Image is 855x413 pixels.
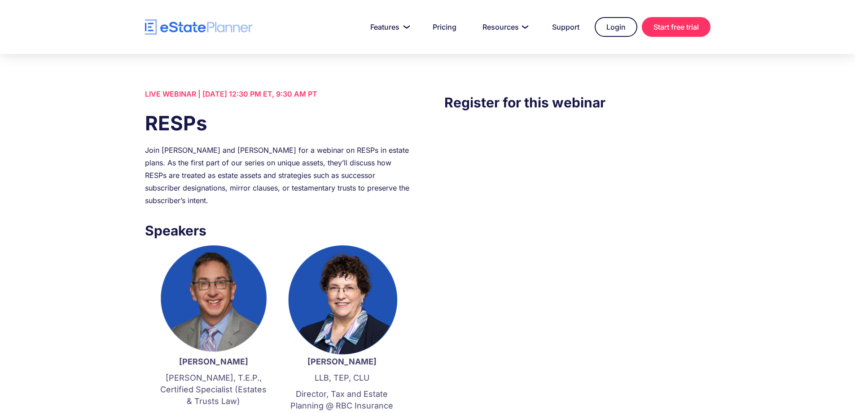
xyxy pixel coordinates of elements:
[287,372,397,384] p: LLB, TEP, CLU
[444,92,710,113] h3: Register for this webinar
[472,18,537,36] a: Resources
[145,19,253,35] a: home
[422,18,467,36] a: Pricing
[145,88,411,100] div: LIVE WEBINAR | [DATE] 12:30 PM ET, 9:30 AM PT
[307,357,377,366] strong: [PERSON_NAME]
[642,17,710,37] a: Start free trial
[145,109,411,137] h1: RESPs
[595,17,637,37] a: Login
[145,144,411,207] div: Join [PERSON_NAME] and [PERSON_NAME] for a webinar on RESPs in estate plans. As the first part of...
[145,220,411,241] h3: Speakers
[287,388,397,412] p: Director, Tax and Estate Planning @ RBC Insurance
[360,18,417,36] a: Features
[179,357,248,366] strong: [PERSON_NAME]
[158,372,269,407] p: [PERSON_NAME], T.E.P., Certified Specialist (Estates & Trusts Law)
[541,18,590,36] a: Support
